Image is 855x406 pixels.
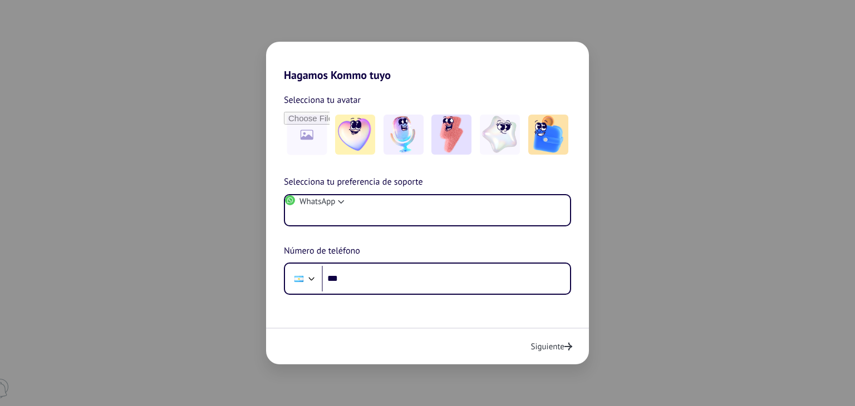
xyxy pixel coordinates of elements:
[266,42,589,82] h2: Hagamos Kommo tuyo
[299,196,335,207] span: WhatsApp
[384,115,424,155] img: -2.jpeg
[431,115,471,155] img: -3.jpeg
[530,341,564,352] span: Siguiente
[285,195,346,208] button: WhatsApp
[528,115,568,155] img: -5.jpeg
[284,93,361,107] span: Selecciona tu avatar
[284,244,360,259] span: Número de teléfono
[480,115,520,155] img: -4.jpeg
[335,115,375,155] img: -1.jpeg
[288,267,309,290] div: Argentina: + 54
[284,175,423,190] span: Selecciona tu preferencia de soporte
[530,341,572,352] button: Siguiente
